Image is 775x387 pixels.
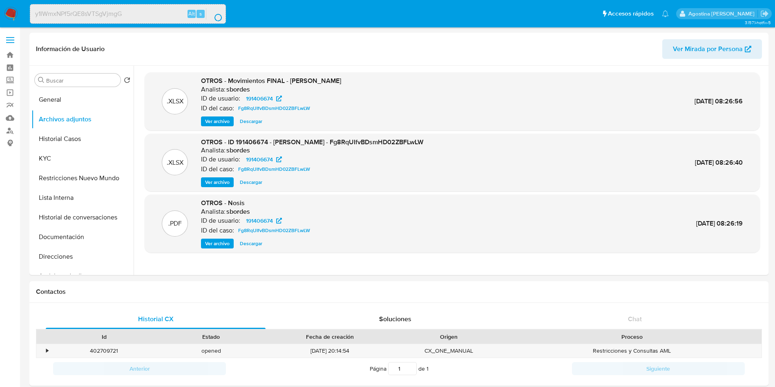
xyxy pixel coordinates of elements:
[238,226,310,235] span: Fg8RqUIfvBDsmHD02ZBFLwLW
[201,177,234,187] button: Ver archivo
[36,45,105,53] h1: Información de Usuario
[236,177,266,187] button: Descargar
[246,154,273,164] span: 191406674
[226,146,250,154] h6: sbordes
[201,94,240,103] p: ID de usuario:
[240,117,262,125] span: Descargar
[201,76,341,85] span: OTROS - Movimientos FINAL - [PERSON_NAME]
[572,362,745,375] button: Siguiente
[673,39,743,59] span: Ver Mirada por Persona
[46,347,48,355] div: •
[235,226,313,235] a: Fg8RqUIfvBDsmHD02ZBFLwLW
[31,168,134,188] button: Restricciones Nuevo Mundo
[201,116,234,126] button: Ver archivo
[201,104,234,112] p: ID del caso:
[662,10,669,17] a: Notificaciones
[31,90,134,110] button: General
[238,164,310,174] span: Fg8RqUIfvBDsmHD02ZBFLwLW
[46,77,117,84] input: Buscar
[51,344,158,358] div: 402709721
[31,149,134,168] button: KYC
[760,9,769,18] a: Salir
[235,103,313,113] a: Fg8RqUIfvBDsmHD02ZBFLwLW
[138,314,174,324] span: Historial CX
[31,110,134,129] button: Archivos adjuntos
[188,10,195,18] span: Alt
[241,154,287,164] a: 191406674
[628,314,642,324] span: Chat
[246,216,273,226] span: 191406674
[124,77,130,86] button: Volver al orden por defecto
[695,96,743,106] span: [DATE] 08:26:56
[201,239,234,248] button: Ver archivo
[695,158,743,167] span: [DATE] 08:26:40
[427,365,429,373] span: 1
[38,77,45,83] button: Buscar
[370,362,429,375] span: Página de
[201,137,423,147] span: OTROS - ID 191406674 - [PERSON_NAME] - Fg8RqUIfvBDsmHD02ZBFLwLW
[608,9,654,18] span: Accesos rápidos
[379,314,411,324] span: Soluciones
[688,10,757,18] p: agostina.faruolo@mercadolibre.com
[31,208,134,227] button: Historial de conversaciones
[167,158,183,167] p: .XLSX
[236,116,266,126] button: Descargar
[395,344,503,358] div: CX_ONE_MANUAL
[240,239,262,248] span: Descargar
[662,39,762,59] button: Ver Mirada por Persona
[30,9,226,19] input: Buscar usuario o caso...
[56,333,152,341] div: Id
[240,178,262,186] span: Descargar
[226,208,250,216] h6: sbordes
[265,344,395,358] div: [DATE] 20:14:54
[235,164,313,174] a: Fg8RqUIfvBDsmHD02ZBFLwLW
[31,247,134,266] button: Direcciones
[31,188,134,208] button: Lista Interna
[201,217,240,225] p: ID de usuario:
[199,10,202,18] span: s
[270,333,390,341] div: Fecha de creación
[696,219,743,228] span: [DATE] 08:26:19
[31,129,134,149] button: Historial Casos
[201,155,240,163] p: ID de usuario:
[206,8,223,20] button: search-icon
[508,333,756,341] div: Proceso
[205,178,230,186] span: Ver archivo
[31,266,134,286] button: Anticipos de dinero
[226,85,250,94] h6: sbordes
[201,85,226,94] p: Analista:
[31,227,134,247] button: Documentación
[201,146,226,154] p: Analista:
[241,216,287,226] a: 191406674
[201,198,245,208] span: OTROS - Nosis
[53,362,226,375] button: Anterior
[163,333,259,341] div: Estado
[401,333,497,341] div: Origen
[201,226,234,235] p: ID del caso:
[241,94,287,103] a: 191406674
[236,239,266,248] button: Descargar
[205,239,230,248] span: Ver archivo
[168,219,182,228] p: .PDF
[238,103,310,113] span: Fg8RqUIfvBDsmHD02ZBFLwLW
[36,288,762,296] h1: Contactos
[201,208,226,216] p: Analista:
[503,344,762,358] div: Restricciones y Consultas AML
[201,165,234,173] p: ID del caso:
[158,344,265,358] div: opened
[205,117,230,125] span: Ver archivo
[246,94,273,103] span: 191406674
[167,97,183,106] p: .XLSX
